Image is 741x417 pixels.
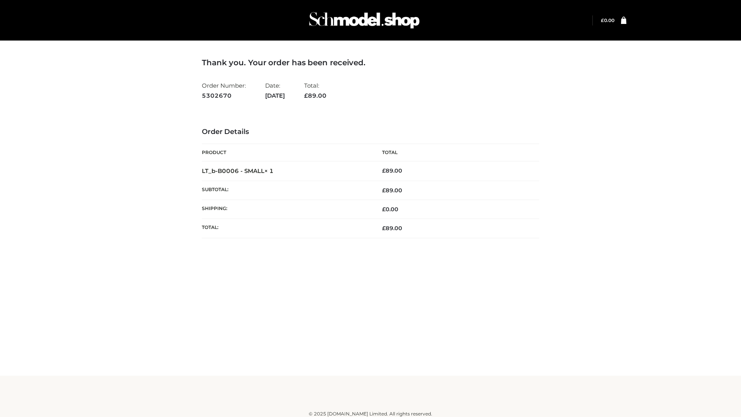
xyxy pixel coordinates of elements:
li: Total: [304,79,327,102]
span: 89.00 [382,225,402,232]
span: £ [382,187,386,194]
bdi: 89.00 [382,167,402,174]
span: £ [382,225,386,232]
span: 89.00 [382,187,402,194]
th: Product [202,144,370,161]
span: £ [382,167,386,174]
th: Total: [202,219,370,238]
h3: Order Details [202,128,539,136]
span: 89.00 [304,92,327,99]
th: Shipping: [202,200,370,219]
strong: × 1 [264,167,274,175]
span: £ [304,92,308,99]
bdi: 0.00 [601,17,614,23]
th: Total [370,144,539,161]
img: Schmodel Admin 964 [306,5,422,36]
li: Date: [265,79,285,102]
strong: LT_b-B0006 - SMALL [202,167,274,175]
span: £ [382,206,386,213]
strong: 5302670 [202,91,246,101]
th: Subtotal: [202,181,370,200]
a: £0.00 [601,17,614,23]
h3: Thank you. Your order has been received. [202,58,539,67]
strong: [DATE] [265,91,285,101]
span: £ [601,17,604,23]
li: Order Number: [202,79,246,102]
bdi: 0.00 [382,206,398,213]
